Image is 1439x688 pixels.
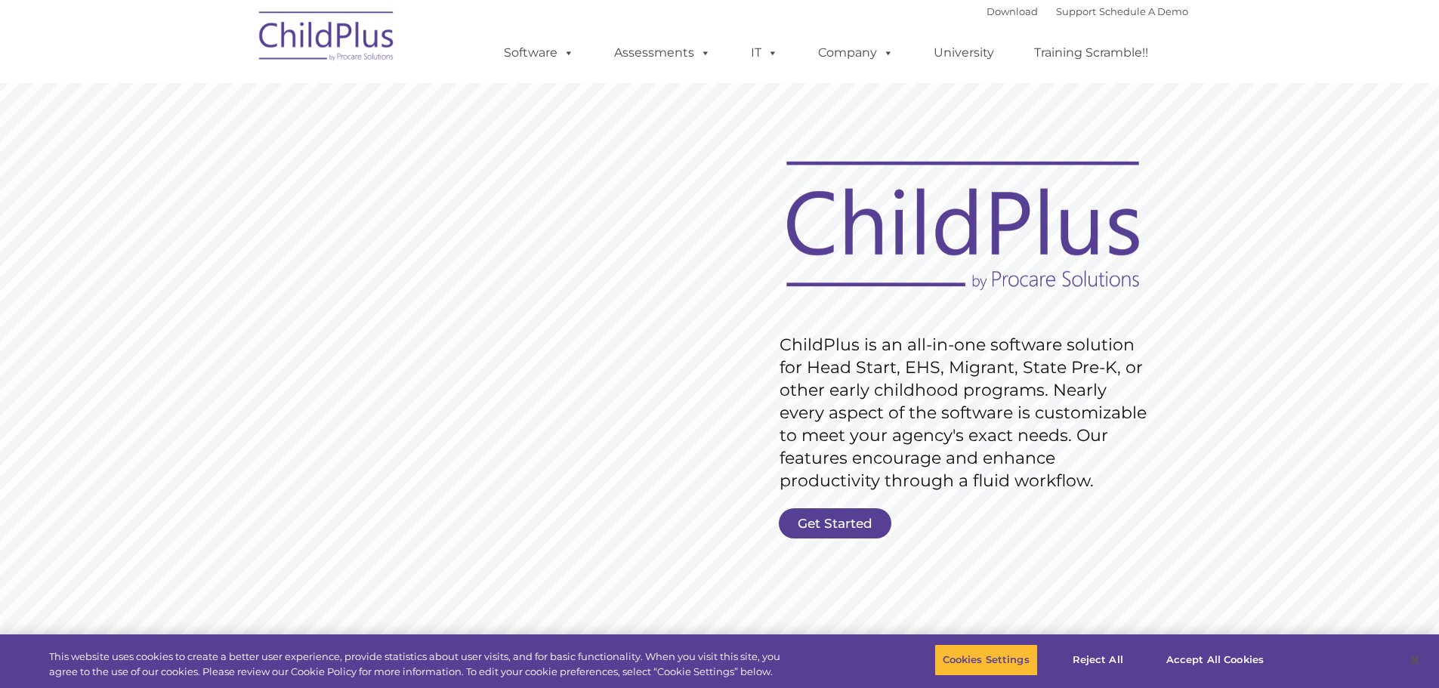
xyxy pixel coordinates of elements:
img: ChildPlus by Procare Solutions [252,1,403,76]
a: Assessments [599,38,726,68]
button: Accept All Cookies [1158,644,1272,676]
a: Download [987,5,1038,17]
a: Training Scramble!! [1019,38,1163,68]
a: Software [489,38,589,68]
button: Reject All [1051,644,1145,676]
button: Close [1398,643,1431,677]
a: Get Started [779,508,891,538]
a: Support [1056,5,1096,17]
a: University [919,38,1009,68]
div: This website uses cookies to create a better user experience, provide statistics about user visit... [49,649,792,679]
font: | [987,5,1188,17]
rs-layer: ChildPlus is an all-in-one software solution for Head Start, EHS, Migrant, State Pre-K, or other ... [780,334,1154,492]
button: Cookies Settings [934,644,1038,676]
a: IT [736,38,793,68]
a: Company [803,38,909,68]
a: Schedule A Demo [1099,5,1188,17]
